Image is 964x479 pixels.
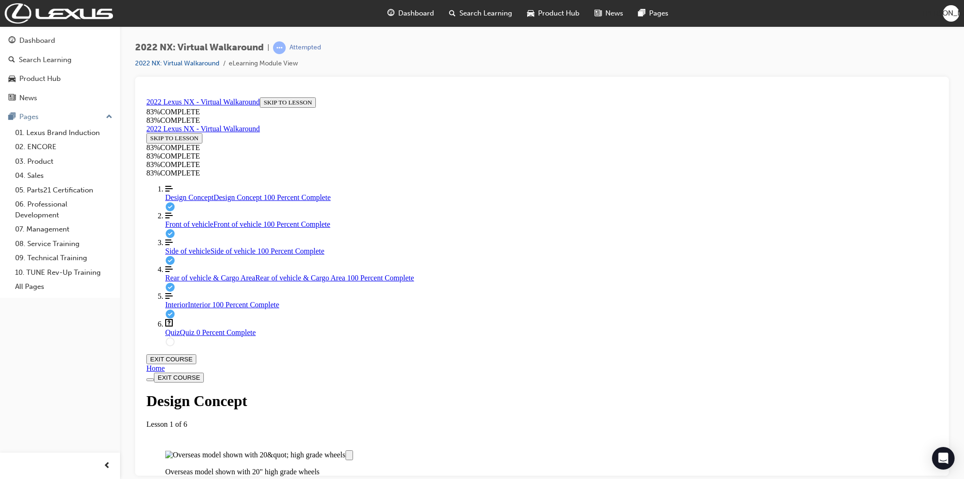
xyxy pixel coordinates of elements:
[11,168,116,183] a: 04. Sales
[23,374,776,383] p: Overseas model shown with 20" high grade wheels
[538,8,579,19] span: Product Hub
[8,75,16,83] span: car-icon
[649,8,668,19] span: Pages
[19,112,39,122] div: Pages
[4,261,54,271] button: EXIT COURSE
[11,197,116,222] a: 06. Professional Development
[4,70,116,88] a: Product Hub
[11,237,116,251] a: 08. Service Training
[8,113,16,121] span: pages-icon
[229,58,298,69] li: eLearning Module View
[267,42,269,53] span: |
[594,8,602,19] span: news-icon
[11,279,116,294] a: All Pages
[4,51,116,69] a: Search Learning
[380,4,442,23] a: guage-iconDashboard
[11,154,116,169] a: 03. Product
[4,30,116,108] button: DashboardSearch LearningProduct HubNews
[4,327,795,335] div: Lesson 1 of 6
[4,67,795,75] div: 83 % COMPLETE
[605,8,623,19] span: News
[4,4,117,12] a: 2022 Lexus NX - Virtual Walkaround
[449,8,456,19] span: search-icon
[11,251,116,265] a: 09. Technical Training
[117,4,173,14] button: SKIP TO LESSON
[932,447,955,470] div: Open Intercom Messenger
[11,222,116,237] a: 07. Management
[527,8,534,19] span: car-icon
[8,37,16,45] span: guage-icon
[4,50,136,58] div: 83 % COMPLETE
[8,94,16,103] span: news-icon
[19,73,61,84] div: Product Hub
[4,4,795,253] section: Course Overview
[135,59,219,67] a: 2022 NX: Virtual Walkaround
[289,43,321,52] div: Attempted
[11,126,116,140] a: 01. Lexus Brand Induction
[442,4,520,23] a: search-iconSearch Learning
[520,4,587,23] a: car-iconProduct Hub
[8,56,15,64] span: search-icon
[4,75,795,84] div: 83 % COMPLETE
[4,91,795,253] nav: Course Outline
[4,89,116,107] a: News
[638,8,645,19] span: pages-icon
[11,140,116,154] a: 02. ENCORE
[631,4,676,23] a: pages-iconPages
[4,31,136,67] section: Course Information
[398,8,434,19] span: Dashboard
[5,3,113,24] img: Trak
[19,93,37,104] div: News
[387,8,394,19] span: guage-icon
[19,55,72,65] div: Search Learning
[4,23,795,31] div: 83 % COMPLETE
[587,4,631,23] a: news-iconNews
[4,40,60,50] button: SKIP TO LESSON
[4,4,795,31] section: Course Information
[135,42,264,53] span: 2022 NX: Virtual Walkaround
[11,279,61,289] button: EXIT COURSE
[4,285,11,287] button: Toggle Course Overview
[273,41,286,54] span: learningRecordVerb_ATTEMPT-icon
[4,58,136,67] div: 83 % COMPLETE
[4,32,116,49] a: Dashboard
[459,8,512,19] span: Search Learning
[4,108,116,126] button: Pages
[4,299,795,316] h1: Design Concept
[11,265,116,280] a: 10. TUNE Rev-Up Training
[4,14,795,23] div: 83 % COMPLETE
[943,5,959,22] button: [PERSON_NAME]
[11,183,116,198] a: 05. Parts21 Certification
[104,460,111,472] span: prev-icon
[4,271,22,279] a: Home
[19,35,55,46] div: Dashboard
[4,31,117,39] a: 2022 Lexus NX - Virtual Walkaround
[106,111,112,123] span: up-icon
